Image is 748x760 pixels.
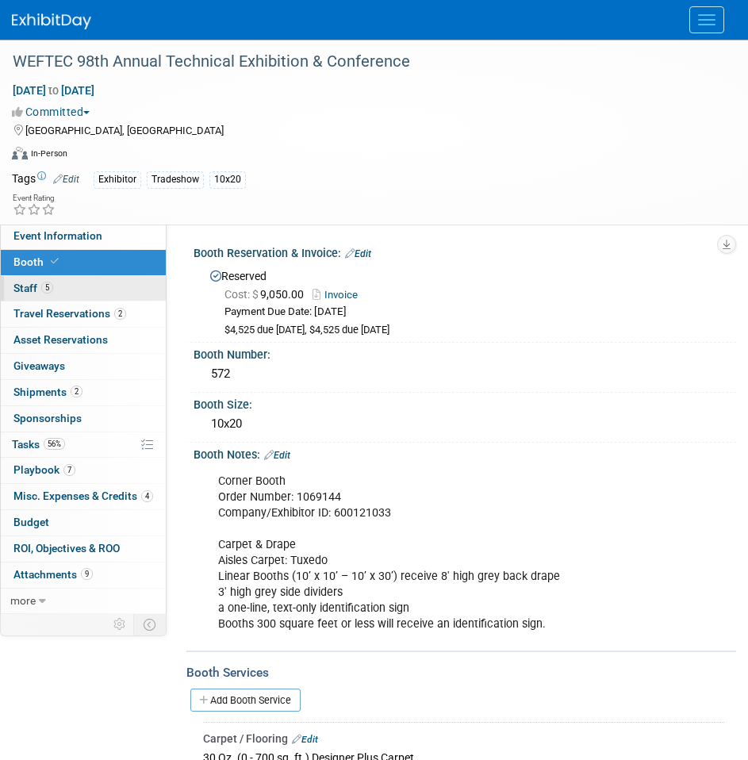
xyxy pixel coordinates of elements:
[12,13,91,29] img: ExhibitDay
[1,562,166,588] a: Attachments9
[147,171,204,188] div: Tradeshow
[1,250,166,275] a: Booth
[224,288,260,301] span: Cost: $
[205,264,724,337] div: Reserved
[71,386,82,397] span: 2
[194,393,736,413] div: Booth Size:
[1,354,166,379] a: Giveaways
[194,443,736,463] div: Booth Notes:
[1,406,166,432] a: Sponsorships
[190,689,301,712] a: Add Booth Service
[224,305,724,320] div: Payment Due Date: [DATE]
[292,734,318,745] a: Edit
[224,288,310,301] span: 9,050.00
[194,343,736,363] div: Booth Number:
[41,282,53,294] span: 5
[689,6,724,33] button: Menu
[106,614,134,635] td: Personalize Event Tab Strip
[12,144,728,168] div: Event Format
[12,147,28,159] img: Format-Inperson.png
[13,282,53,294] span: Staff
[13,333,108,346] span: Asset Reservations
[1,589,166,614] a: more
[94,171,141,188] div: Exhibitor
[1,301,166,327] a: Travel Reservations2
[203,731,724,747] div: Carpet / Flooring
[10,594,36,607] span: more
[1,328,166,353] a: Asset Reservations
[12,171,79,189] td: Tags
[81,568,93,580] span: 9
[186,664,736,681] div: Booth Services
[25,125,224,136] span: [GEOGRAPHIC_DATA], [GEOGRAPHIC_DATA]
[12,438,65,451] span: Tasks
[44,438,65,450] span: 56%
[205,362,724,386] div: 572
[224,324,724,337] div: $4,525 due [DATE], $4,525 due [DATE]
[1,380,166,405] a: Shipments2
[194,241,736,262] div: Booth Reservation & Invoice:
[1,276,166,301] a: Staff5
[7,48,716,76] div: WEFTEC 98th Annual Technical Exhibition & Conference
[13,412,82,424] span: Sponsorships
[13,463,75,476] span: Playbook
[46,84,61,97] span: to
[205,412,724,436] div: 10x20
[1,510,166,535] a: Budget
[13,516,49,528] span: Budget
[13,489,153,502] span: Misc. Expenses & Credits
[1,432,166,458] a: Tasks56%
[141,490,153,502] span: 4
[12,83,95,98] span: [DATE] [DATE]
[13,194,56,202] div: Event Rating
[1,458,166,483] a: Playbook7
[13,568,93,581] span: Attachments
[13,255,62,268] span: Booth
[313,289,366,301] a: Invoice
[134,614,167,635] td: Toggle Event Tabs
[1,224,166,249] a: Event Information
[63,464,75,476] span: 7
[13,359,65,372] span: Giveaways
[1,536,166,562] a: ROI, Objectives & ROO
[114,308,126,320] span: 2
[13,307,126,320] span: Travel Reservations
[264,450,290,461] a: Edit
[51,257,59,266] i: Booth reservation complete
[345,248,371,259] a: Edit
[13,542,120,555] span: ROI, Objectives & ROO
[12,104,96,120] button: Committed
[30,148,67,159] div: In-Person
[13,386,82,398] span: Shipments
[1,484,166,509] a: Misc. Expenses & Credits4
[209,171,246,188] div: 10x20
[13,229,102,242] span: Event Information
[53,174,79,185] a: Edit
[207,466,707,641] div: Corner Booth Order Number: 1069144 Company/Exhibitor ID: 600121033 Carpet & Drape Aisles Carpet: ...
